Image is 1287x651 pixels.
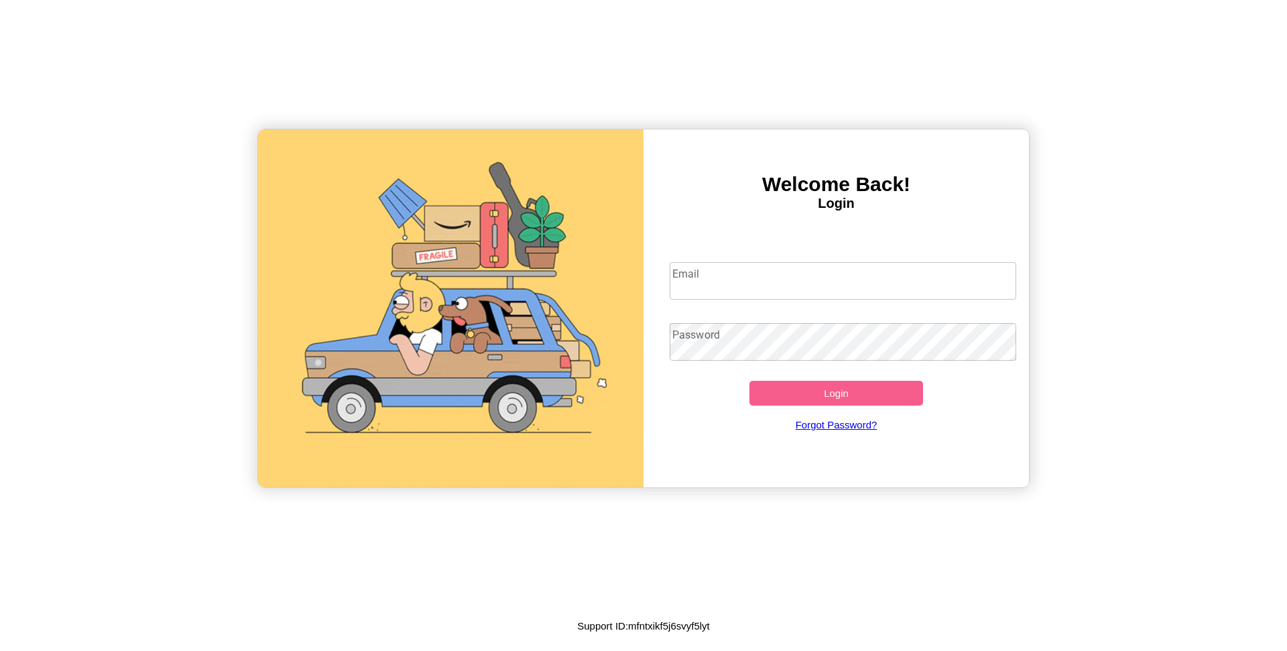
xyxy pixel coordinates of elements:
a: Forgot Password? [663,406,1010,444]
img: gif [258,129,643,487]
button: Login [749,381,923,406]
p: Support ID: mfntxikf5j6svyf5lyt [577,617,710,635]
h3: Welcome Back! [643,173,1029,196]
h4: Login [643,196,1029,211]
